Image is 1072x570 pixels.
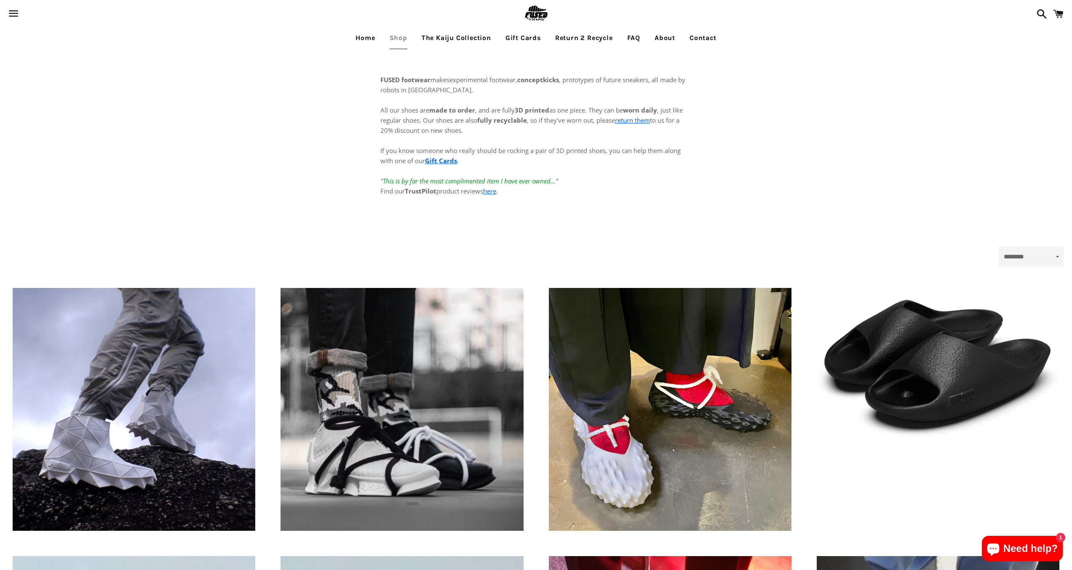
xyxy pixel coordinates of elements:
a: Slate-Black [817,288,1059,442]
a: Shop [383,27,414,48]
strong: conceptkicks [517,75,559,84]
a: FAQ [621,27,647,48]
a: here [483,187,496,195]
strong: FUSED footwear [380,75,430,84]
p: All our shoes are , and are fully as one piece. They can be , just like regular shoes. Our shoes ... [380,95,692,196]
a: Contact [683,27,723,48]
a: return them [615,116,650,124]
em: "This is by far the most complimented item I have ever owned..." [380,177,558,185]
a: Home [349,27,381,48]
strong: TrustPilot [405,187,436,195]
strong: fully recyclable [477,116,527,124]
inbox-online-store-chat: Shopify online store chat [979,536,1065,563]
a: [3D printed Shoes] - lightweight custom 3dprinted shoes sneakers sandals fused footwear [549,288,791,531]
strong: 3D printed [515,106,549,114]
strong: made to order [429,106,475,114]
a: Return 2 Recycle [549,27,619,48]
a: Gift Cards [499,27,547,48]
a: [3D printed Shoes] - lightweight custom 3dprinted shoes sneakers sandals fused footwear [13,288,255,531]
a: The Kaiju Collection [415,27,497,48]
a: [3D printed Shoes] - lightweight custom 3dprinted shoes sneakers sandals fused footwear [281,288,523,531]
span: makes [380,75,449,84]
span: experimental footwear, , prototypes of future sneakers, all made by robots in [GEOGRAPHIC_DATA]. [380,75,685,94]
a: About [648,27,682,48]
a: Gift Cards [425,156,457,165]
strong: worn daily [623,106,657,114]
